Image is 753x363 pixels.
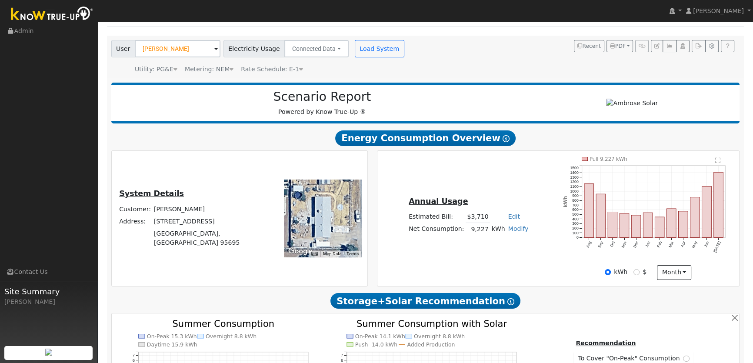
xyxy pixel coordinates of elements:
img: Know True-Up [7,5,98,24]
text: 600 [572,207,579,212]
label: kWh [614,267,627,276]
text: 900 [572,193,579,198]
button: Settings [705,40,719,52]
text: Apr [680,240,686,248]
h2: Scenario Report [120,90,524,104]
button: Multi-Series Graph [663,40,676,52]
rect: onclick="" [631,215,641,238]
text: Summer Consumption with Solar [357,318,507,329]
span: To Cover "On-Peak" Consumption [578,354,683,363]
td: Net Consumption: [407,223,466,236]
text: 6 [340,358,343,363]
span: [PERSON_NAME] [693,7,744,14]
text: Dec [632,240,639,249]
button: Connected Data [284,40,349,57]
img: retrieve [45,349,52,356]
u: Recommendation [576,340,636,346]
rect: onclick="" [714,172,723,237]
div: Metering: NEM [185,65,233,74]
button: PDF [606,40,633,52]
text: On-Peak 15.3 kWh [147,333,197,340]
text: 500 [572,212,579,216]
td: Address: [118,215,153,227]
text: [DATE] [713,240,722,253]
button: Keyboard shortcuts [311,251,317,257]
span: Alias: E1 [241,66,303,73]
a: Help Link [721,40,734,52]
span: Site Summary [4,286,93,297]
rect: onclick="" [596,194,606,237]
input: $ [633,269,640,275]
span: User [111,40,135,57]
a: Terms (opens in new tab) [347,251,359,256]
text: 1100 [570,184,578,189]
text: 400 [572,217,579,221]
text:  [716,157,721,163]
text: 700 [572,203,579,207]
span: PDF [610,43,626,49]
text: Aug [585,240,592,248]
rect: onclick="" [666,209,676,238]
text: 300 [572,221,579,226]
button: Recent [574,40,604,52]
text: Added Production [407,341,455,348]
text: Summer Consumption [172,318,274,329]
text: Pull 9,227 kWh [590,156,627,162]
text: 800 [572,198,579,203]
div: [PERSON_NAME] [4,297,93,306]
text: 1400 [570,170,578,175]
td: 9,227 [466,223,490,236]
td: [PERSON_NAME] [153,203,256,215]
rect: onclick="" [620,213,629,238]
img: Google [286,246,315,257]
button: Edit User [651,40,663,52]
input: Select a User [135,40,220,57]
text: Jun [703,240,710,248]
text: Sep [597,240,604,248]
text: Mar [668,240,674,248]
button: month [657,265,691,280]
button: Export Interval Data [692,40,705,52]
a: Open this area in Google Maps (opens a new window) [286,246,315,257]
text: 7 [340,353,343,358]
input: kWh [605,269,611,275]
td: $3,710 [466,210,490,223]
rect: onclick="" [679,211,688,238]
div: Utility: PG&E [135,65,177,74]
text: 200 [572,226,579,230]
text: kWh [562,196,567,207]
text: 1300 [570,175,578,180]
a: Edit [508,213,520,220]
text: Jan [644,240,651,248]
label: $ [643,267,646,276]
rect: onclick="" [608,212,617,238]
rect: onclick="" [702,186,712,238]
text: May [691,240,698,249]
text: Overnight 8.8 kWh [206,333,257,340]
rect: onclick="" [690,197,700,238]
td: Customer: [118,203,153,215]
text: 100 [572,231,579,235]
rect: onclick="" [655,217,664,237]
div: Powered by Know True-Up ® [116,90,529,117]
text: Daytime 15.9 kWh [147,341,197,348]
text: Feb [656,240,663,248]
text: 7 [133,353,135,358]
u: Annual Usage [409,197,468,206]
text: Nov [620,240,627,249]
span: Electricity Usage [223,40,285,57]
text: Push -14.0 kWh [355,341,397,348]
td: [STREET_ADDRESS] [153,215,256,227]
i: Show Help [507,298,514,305]
text: 1000 [570,189,578,193]
a: Modify [508,225,529,232]
text: 1200 [570,180,578,184]
button: Map Data [323,251,341,257]
text: Oct [609,240,616,248]
text: 1500 [570,166,578,170]
span: Storage+Solar Recommendation [330,293,520,309]
img: Ambrose Solar [606,99,658,108]
i: Show Help [503,135,510,142]
text: On-Peak 14.1 kWh [355,333,405,340]
text: 6 [133,358,135,363]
